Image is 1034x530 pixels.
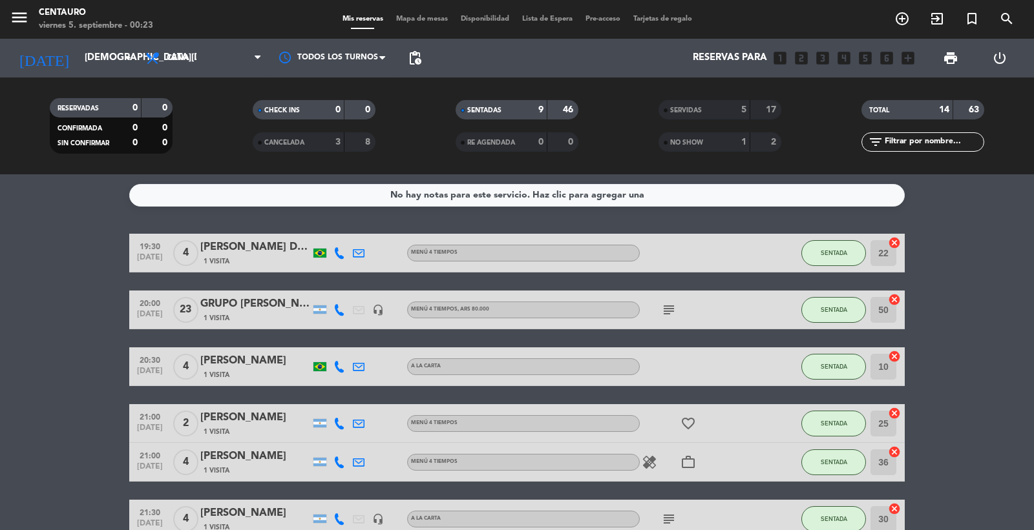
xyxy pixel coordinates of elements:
i: cancel [888,502,901,515]
span: A LA CARTA [411,363,441,369]
strong: 0 [538,138,543,147]
strong: 1 [741,138,746,147]
span: Tarjetas de regalo [627,15,699,23]
button: SENTADA [801,240,866,266]
input: Filtrar por nombre... [883,135,984,149]
span: MENÚ 4 TIEMPOS [411,459,458,464]
button: menu [10,8,29,32]
span: 20:00 [134,295,166,310]
i: add_box [900,50,916,66]
strong: 63 [969,105,982,114]
span: Cena [167,54,189,63]
i: turned_in_not [964,11,980,26]
strong: 46 [563,105,576,114]
i: looks_4 [836,50,852,66]
div: viernes 5. septiembre - 00:23 [39,19,153,32]
span: 23 [173,297,198,323]
strong: 17 [766,105,779,114]
span: 4 [173,354,198,380]
i: filter_list [868,134,883,150]
div: LOG OUT [975,39,1024,77]
span: , ARS 80.000 [458,307,489,312]
span: Reservas para [693,52,767,64]
strong: 0 [365,105,373,114]
button: SENTADA [801,354,866,380]
strong: 9 [538,105,543,114]
i: power_settings_new [992,50,1008,66]
span: CANCELADA [264,139,304,146]
strong: 0 [335,105,341,114]
i: looks_6 [878,50,895,66]
span: 19:30 [134,238,166,253]
span: RESERVADAS [58,105,99,112]
strong: 0 [132,138,138,147]
i: cancel [888,236,901,249]
strong: 14 [939,105,949,114]
strong: 0 [132,103,138,112]
strong: 0 [568,138,576,147]
i: looks_two [793,50,810,66]
span: MENÚ 4 TIEMPOS [411,420,458,425]
span: 1 Visita [204,465,229,476]
div: Centauro [39,6,153,19]
i: cancel [888,445,901,458]
span: [DATE] [134,253,166,268]
span: 1 Visita [204,427,229,437]
span: 21:00 [134,447,166,462]
i: looks_one [772,50,788,66]
i: cancel [888,293,901,306]
i: subject [661,511,677,527]
i: looks_5 [857,50,874,66]
i: search [999,11,1015,26]
button: SENTADA [801,297,866,323]
span: Mis reservas [336,15,390,23]
span: 20:30 [134,352,166,367]
span: TOTAL [869,107,889,114]
span: SENTADA [821,458,847,465]
span: 1 Visita [204,370,229,380]
div: GRUPO [PERSON_NAME] NITES [200,296,310,312]
div: [PERSON_NAME] [200,505,310,522]
i: looks_3 [814,50,831,66]
span: 21:30 [134,504,166,519]
i: menu [10,8,29,27]
strong: 0 [162,103,170,112]
strong: 3 [335,138,341,147]
span: SENTADA [821,420,847,427]
span: SENTADA [821,249,847,256]
span: NO SHOW [670,139,703,146]
span: SENTADAS [467,107,501,114]
span: [DATE] [134,367,166,382]
span: SENTADA [821,363,847,370]
span: Pre-acceso [579,15,627,23]
span: MENÚ 4 TIEMPOS [411,250,458,255]
span: 1 Visita [204,256,229,267]
i: cancel [888,350,901,363]
span: CHECK INS [264,107,300,114]
span: RE AGENDADA [467,139,515,146]
span: [DATE] [134,462,166,477]
span: 2 [173,411,198,436]
button: SENTADA [801,411,866,436]
div: [PERSON_NAME] Demoner [200,239,310,256]
span: [DATE] [134,423,166,438]
span: pending_actions [407,50,423,66]
i: subject [661,302,677,318]
i: cancel [888,407,901,420]
i: add_circle_outline [894,11,910,26]
div: No hay notas para este servicio. Haz clic para agregar una [390,188,644,203]
span: MENÚ 4 TIEMPOS [411,307,489,312]
button: SENTADA [801,449,866,475]
span: SENTADA [821,306,847,313]
span: 4 [173,240,198,266]
span: SERVIDAS [670,107,702,114]
i: headset_mic [372,304,384,316]
strong: 8 [365,138,373,147]
span: 1 Visita [204,313,229,323]
div: [PERSON_NAME] [200,448,310,465]
span: SIN CONFIRMAR [58,140,109,147]
strong: 0 [132,123,138,132]
strong: 5 [741,105,746,114]
span: 4 [173,449,198,475]
i: [DATE] [10,44,78,72]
